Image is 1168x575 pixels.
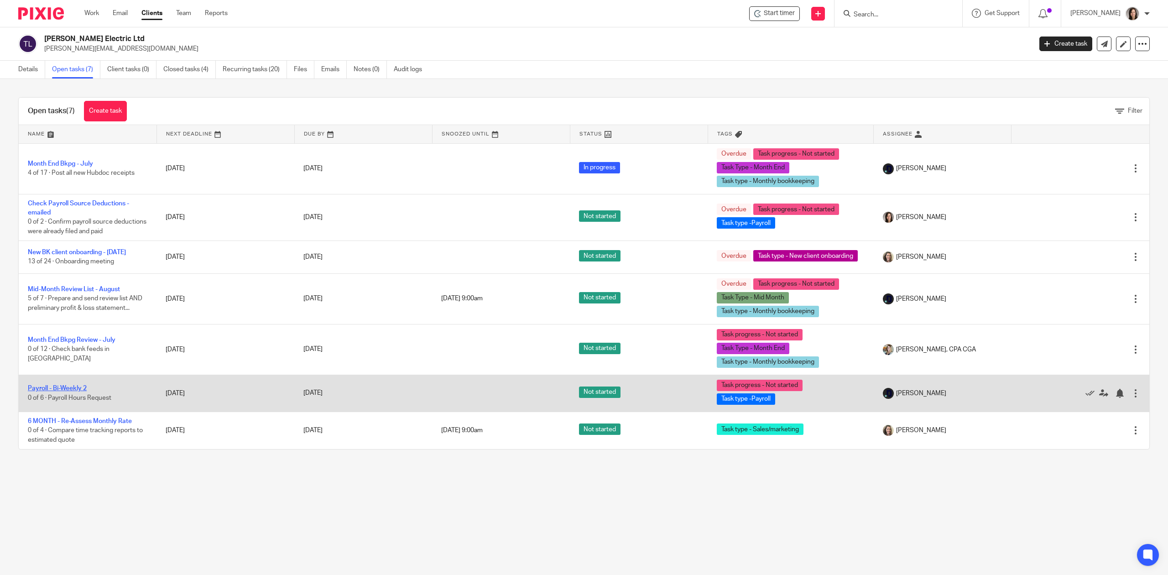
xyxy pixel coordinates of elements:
a: Reports [205,9,228,18]
span: Task progress - Not started [753,204,839,215]
span: Status [579,131,602,136]
span: 0 of 12 · Check bank feeds in [GEOGRAPHIC_DATA] [28,346,109,362]
span: Task progress - Not started [753,148,839,160]
a: Mark as done [1085,388,1099,397]
a: Month End Bkpg Review - July [28,337,115,343]
span: Task Type - Month End [717,162,789,173]
img: IMG_7896.JPG [883,425,894,436]
td: [DATE] [156,273,294,324]
span: [DATE] [303,165,323,172]
span: Not started [579,423,620,435]
td: [DATE] [156,412,294,449]
a: Notes (0) [354,61,387,78]
span: Task progress - Not started [717,380,803,391]
span: Overdue [717,204,751,215]
img: svg%3E [18,34,37,53]
p: [PERSON_NAME][EMAIL_ADDRESS][DOMAIN_NAME] [44,44,1026,53]
img: Danielle%20photo.jpg [883,212,894,223]
span: Get Support [985,10,1020,16]
a: Clients [141,9,162,18]
a: Team [176,9,191,18]
img: deximal_460x460_FB_Twitter.png [883,293,894,304]
span: Not started [579,250,620,261]
span: Task type - Monthly bookkeeping [717,356,819,368]
span: Task type -Payroll [717,393,775,405]
span: Task type - New client onboarding [753,250,858,261]
span: [DATE] [303,390,323,397]
input: Search [853,11,935,19]
td: [DATE] [156,194,294,241]
span: [DATE] 9:00am [441,296,483,302]
span: Not started [579,292,620,303]
span: Task Type - Month End [717,343,789,354]
h2: [PERSON_NAME] Electric Ltd [44,34,829,44]
span: [DATE] [303,296,323,302]
span: In progress [579,162,620,173]
a: Work [84,9,99,18]
span: [DATE] [303,254,323,260]
td: [DATE] [156,324,294,375]
a: Month End Bkpg - July [28,161,93,167]
td: [DATE] [156,143,294,194]
a: 6 MONTH - Re-Assess Monthly Rate [28,418,132,424]
h1: Open tasks [28,106,75,116]
img: IMG_7896.JPG [883,251,894,262]
a: Files [294,61,314,78]
a: Payroll - Bi-Weekly 2 [28,385,87,392]
span: 0 of 6 · Payroll Hours Request [28,395,111,401]
span: Overdue [717,278,751,290]
span: [DATE] [303,346,323,353]
span: Overdue [717,250,751,261]
a: Check Payroll Source Deductions - emailed [28,200,129,216]
span: Task Type - Mid Month [717,292,789,303]
td: [DATE] [156,375,294,412]
span: 0 of 2 · Confirm payroll source deductions were already filed and paid [28,219,146,235]
span: [PERSON_NAME] [896,294,946,303]
span: [PERSON_NAME] [896,213,946,222]
span: [DATE] [303,214,323,220]
a: Open tasks (7) [52,61,100,78]
a: Audit logs [394,61,429,78]
span: 4 of 17 · Post all new Hubdoc receipts [28,170,135,177]
span: Snoozed Until [442,131,490,136]
span: Task type - Monthly bookkeeping [717,176,819,187]
span: Task type - Monthly bookkeeping [717,306,819,317]
span: 13 of 24 · Onboarding meeting [28,259,114,265]
span: Task progress - Not started [717,329,803,340]
img: Chrissy%20McGale%20Bio%20Pic%201.jpg [883,344,894,355]
td: [DATE] [156,241,294,273]
div: TG Schulz Electric Ltd [749,6,800,21]
span: 0 of 4 · Compare time tracking reports to estimated quote [28,427,143,443]
span: [DATE] 9:00am [441,427,483,434]
img: Danielle%20photo.jpg [1125,6,1140,21]
p: [PERSON_NAME] [1070,9,1121,18]
span: Tags [717,131,733,136]
span: Task progress - Not started [753,278,839,290]
span: [PERSON_NAME] [896,426,946,435]
span: Task type -Payroll [717,217,775,229]
a: Details [18,61,45,78]
span: [PERSON_NAME] [896,164,946,173]
span: Overdue [717,148,751,160]
span: [DATE] [303,427,323,434]
span: 5 of 7 · Prepare and send review list AND preliminary profit & loss statement... [28,296,142,312]
a: Email [113,9,128,18]
a: Recurring tasks (20) [223,61,287,78]
span: Not started [579,387,620,398]
a: Create task [84,101,127,121]
span: (7) [66,107,75,115]
a: Closed tasks (4) [163,61,216,78]
a: New BK client onboarding - [DATE] [28,249,126,256]
img: deximal_460x460_FB_Twitter.png [883,163,894,174]
a: Create task [1039,37,1092,51]
img: deximal_460x460_FB_Twitter.png [883,388,894,399]
span: Not started [579,210,620,222]
a: Client tasks (0) [107,61,156,78]
span: Filter [1128,108,1142,114]
a: Mid-Month Review List - August [28,286,120,293]
span: Start timer [764,9,795,18]
span: [PERSON_NAME], CPA CGA [896,345,976,354]
img: Pixie [18,7,64,20]
a: Emails [321,61,347,78]
span: [PERSON_NAME] [896,252,946,261]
